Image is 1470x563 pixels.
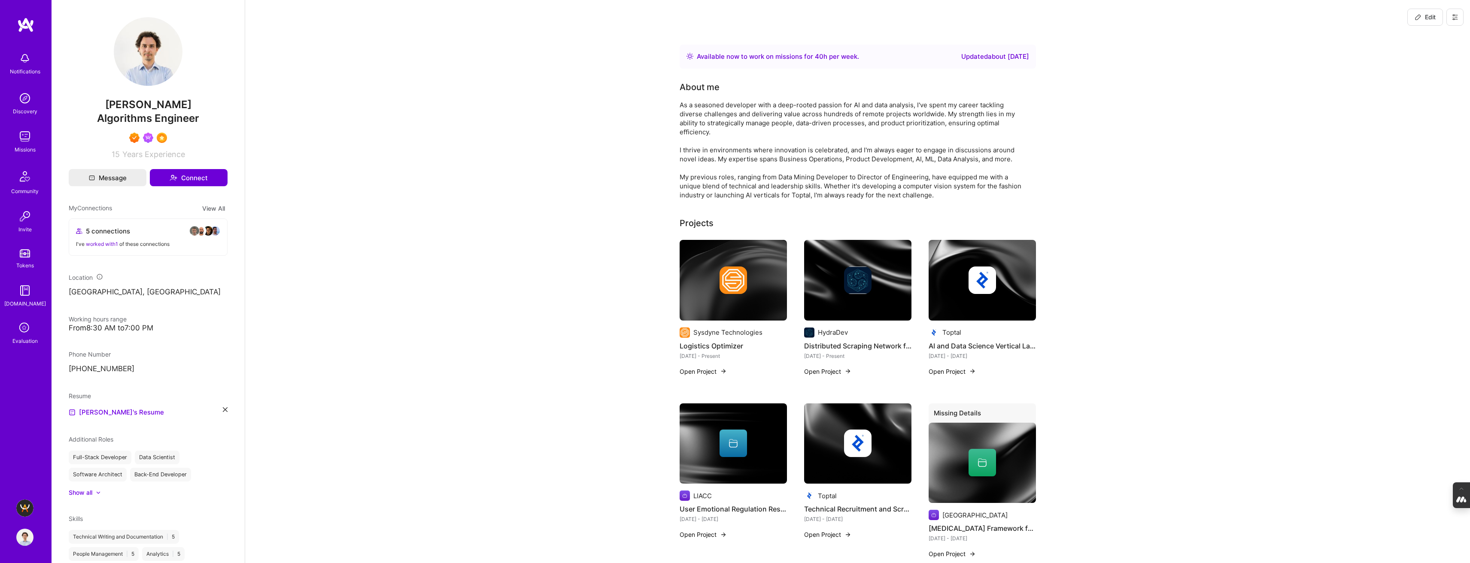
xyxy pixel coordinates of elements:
[680,340,787,351] h4: Logistics Optimizer
[69,407,164,418] a: [PERSON_NAME]'s Resume
[693,328,762,337] div: Sysdyne Technologies
[16,529,33,546] img: User Avatar
[804,530,851,539] button: Open Project
[4,299,46,308] div: [DOMAIN_NAME]
[200,203,228,213] button: View All
[680,367,727,376] button: Open Project
[17,320,33,336] i: icon SelectionTeam
[686,53,693,60] img: Availability
[804,367,851,376] button: Open Project
[69,287,228,297] p: [GEOGRAPHIC_DATA], [GEOGRAPHIC_DATA]
[69,436,113,443] span: Additional Roles
[69,547,139,561] div: People Management 5
[16,128,33,145] img: teamwork
[697,51,859,62] div: Available now to work on missions for h per week .
[680,217,714,230] div: Projects
[804,515,911,524] div: [DATE] - [DATE]
[122,150,185,159] span: Years Experience
[961,51,1029,62] div: Updated about [DATE]
[720,531,727,538] img: arrow-right
[69,351,111,358] span: Phone Number
[89,175,95,181] i: icon Mail
[804,403,911,484] img: cover
[14,499,36,517] a: A.Team - Grow A.Team's Community & Demand
[135,451,179,464] div: Data Scientist
[929,340,1036,351] h4: AI and Data Science Vertical Launch
[804,490,814,501] img: Company logo
[680,490,690,501] img: Company logo
[143,133,153,143] img: Been on Mission
[969,266,996,294] img: Company logo
[929,327,939,338] img: Company logo
[112,150,120,159] span: 15
[1415,13,1436,21] span: Edit
[942,328,961,337] div: Toptal
[69,324,228,333] div: From 8:30 AM to 7:00 PM
[69,392,91,400] span: Resume
[10,67,40,76] div: Notifications
[680,403,787,484] img: cover
[680,81,720,94] div: About me
[13,107,37,116] div: Discovery
[69,203,112,213] span: My Connections
[69,451,131,464] div: Full-Stack Developer
[16,50,33,67] img: bell
[929,403,1036,426] div: Missing Details
[929,534,1036,543] div: [DATE] - [DATE]
[157,133,167,143] img: SelectionTeam
[69,218,228,256] button: 5 connectionsavataravataravataravatarI've worked with1 of these connections
[680,515,787,524] div: [DATE] - [DATE]
[142,547,185,561] div: Analytics 5
[69,315,127,323] span: Working hours range
[15,166,35,187] img: Community
[804,327,814,338] img: Company logo
[815,52,823,61] span: 40
[942,511,1008,520] div: [GEOGRAPHIC_DATA]
[693,491,712,500] div: LIACC
[86,227,130,236] span: 5 connections
[16,499,33,517] img: A.Team - Grow A.Team's Community & Demand
[16,90,33,107] img: discovery
[167,533,168,540] span: |
[804,240,911,321] img: cover
[210,226,220,236] img: avatar
[1407,9,1443,26] button: Edit
[196,226,207,236] img: avatar
[16,208,33,225] img: Invite
[172,551,174,557] span: |
[818,491,837,500] div: Toptal
[929,423,1036,503] img: cover
[69,530,179,544] div: Technical Writing and Documentation 5
[69,273,228,282] div: Location
[18,225,32,234] div: Invite
[804,503,911,515] h4: Technical Recruitment and Screening
[86,241,118,247] span: worked with 1
[69,98,228,111] span: [PERSON_NAME]
[969,368,976,375] img: arrow-right
[20,249,30,257] img: tokens
[14,529,36,546] a: User Avatar
[680,503,787,515] h4: User Emotional Regulation Research
[114,17,182,86] img: User Avatar
[189,226,200,236] img: avatar
[929,240,1036,321] img: cover
[170,174,177,182] i: icon Connect
[929,367,976,376] button: Open Project
[69,488,92,497] div: Show all
[680,327,690,338] img: Company logo
[929,351,1036,360] div: [DATE] - [DATE]
[844,266,872,294] img: Company logo
[844,368,851,375] img: arrow-right
[680,100,1023,200] div: As a seasoned developer with a deep-rooted passion for AI and data analysis, I've spent my career...
[69,364,228,374] p: [PHONE_NUMBER]
[844,430,872,457] img: Company logo
[130,468,191,481] div: Back-End Developer
[804,340,911,351] h4: Distributed Scraping Network for Real Estate Data
[17,17,34,33] img: logo
[69,468,127,481] div: Software Architect
[929,549,976,558] button: Open Project
[126,551,128,557] span: |
[15,145,36,154] div: Missions
[12,336,38,345] div: Evaluation
[76,239,220,248] div: I've of these connections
